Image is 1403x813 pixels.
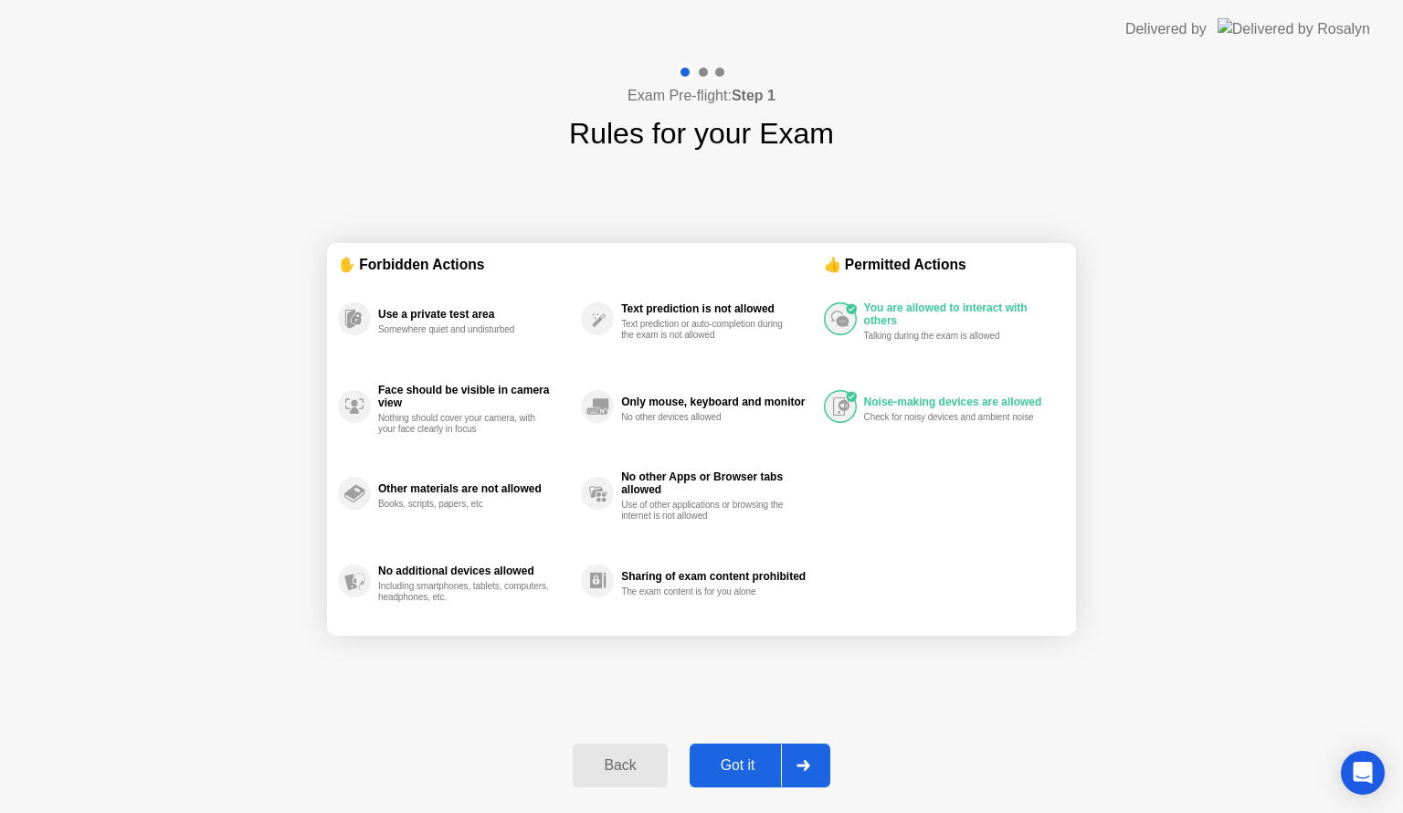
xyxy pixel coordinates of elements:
img: Delivered by Rosalyn [1218,18,1370,39]
h1: Rules for your Exam [569,111,834,155]
div: The exam content is for you alone [621,586,794,597]
div: Text prediction is not allowed [621,302,814,315]
div: No other devices allowed [621,412,794,423]
button: Back [573,744,667,787]
div: Books, scripts, papers, etc [378,499,551,510]
div: Delivered by [1125,18,1207,40]
div: Other materials are not allowed [378,482,572,495]
div: Open Intercom Messenger [1341,751,1385,795]
div: Including smartphones, tablets, computers, headphones, etc. [378,581,551,603]
div: No other Apps or Browser tabs allowed [621,470,814,496]
div: ✋ Forbidden Actions [338,254,824,275]
div: Use a private test area [378,308,572,321]
div: Check for noisy devices and ambient noise [864,412,1037,423]
div: 👍 Permitted Actions [824,254,1065,275]
div: Back [578,757,661,774]
div: You are allowed to interact with others [864,301,1056,327]
button: Got it [690,744,830,787]
div: Talking during the exam is allowed [864,331,1037,342]
b: Step 1 [732,88,775,103]
div: Use of other applications or browsing the internet is not allowed [621,500,794,522]
div: Face should be visible in camera view [378,384,572,409]
div: No additional devices allowed [378,565,572,577]
div: Text prediction or auto-completion during the exam is not allowed [621,319,794,341]
div: Got it [695,757,781,774]
div: Only mouse, keyboard and monitor [621,396,814,408]
div: Noise-making devices are allowed [864,396,1056,408]
h4: Exam Pre-flight: [628,85,775,107]
div: Sharing of exam content prohibited [621,570,814,583]
div: Somewhere quiet and undisturbed [378,324,551,335]
div: Nothing should cover your camera, with your face clearly in focus [378,413,551,435]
